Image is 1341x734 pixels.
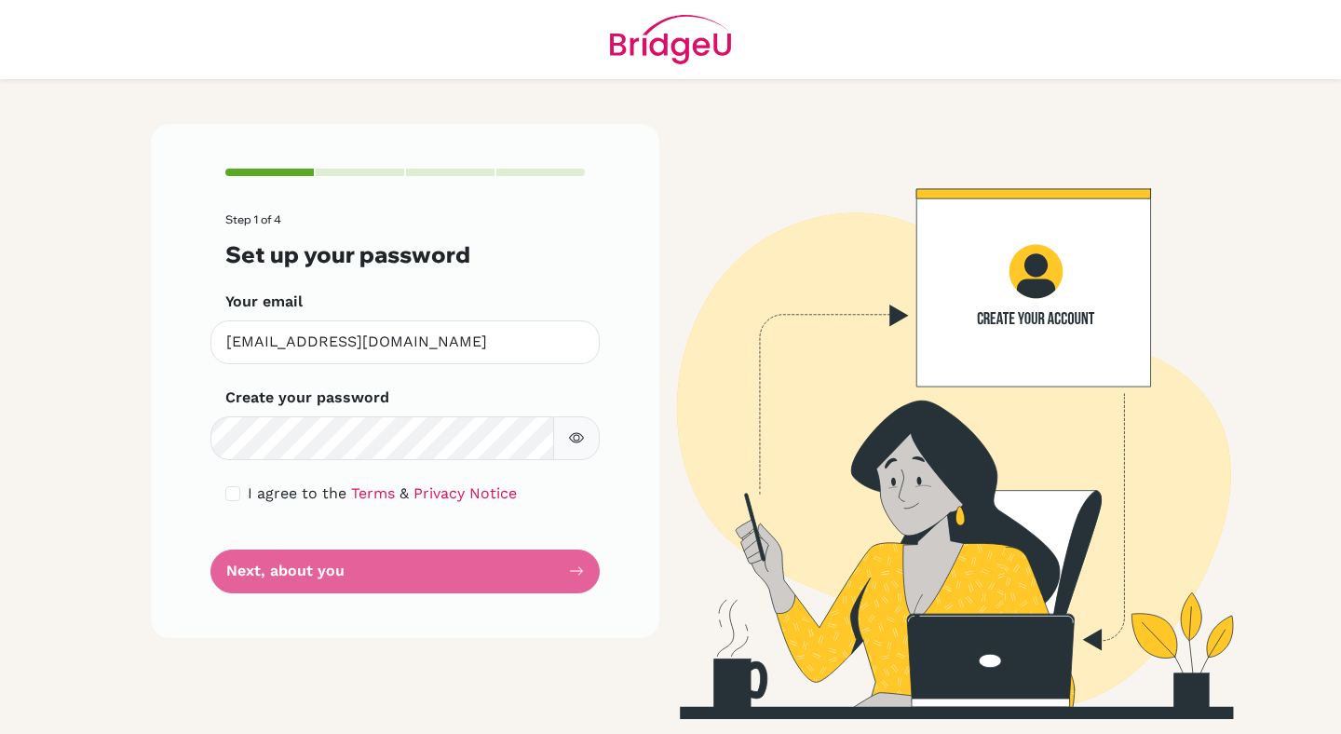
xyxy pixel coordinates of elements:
label: Create your password [225,387,389,409]
label: Your email [225,291,303,313]
a: Terms [351,484,395,502]
input: Insert your email* [210,320,600,364]
span: & [400,484,409,502]
span: Step 1 of 4 [225,212,281,226]
a: Privacy Notice [413,484,517,502]
h3: Set up your password [225,241,585,268]
span: I agree to the [248,484,346,502]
